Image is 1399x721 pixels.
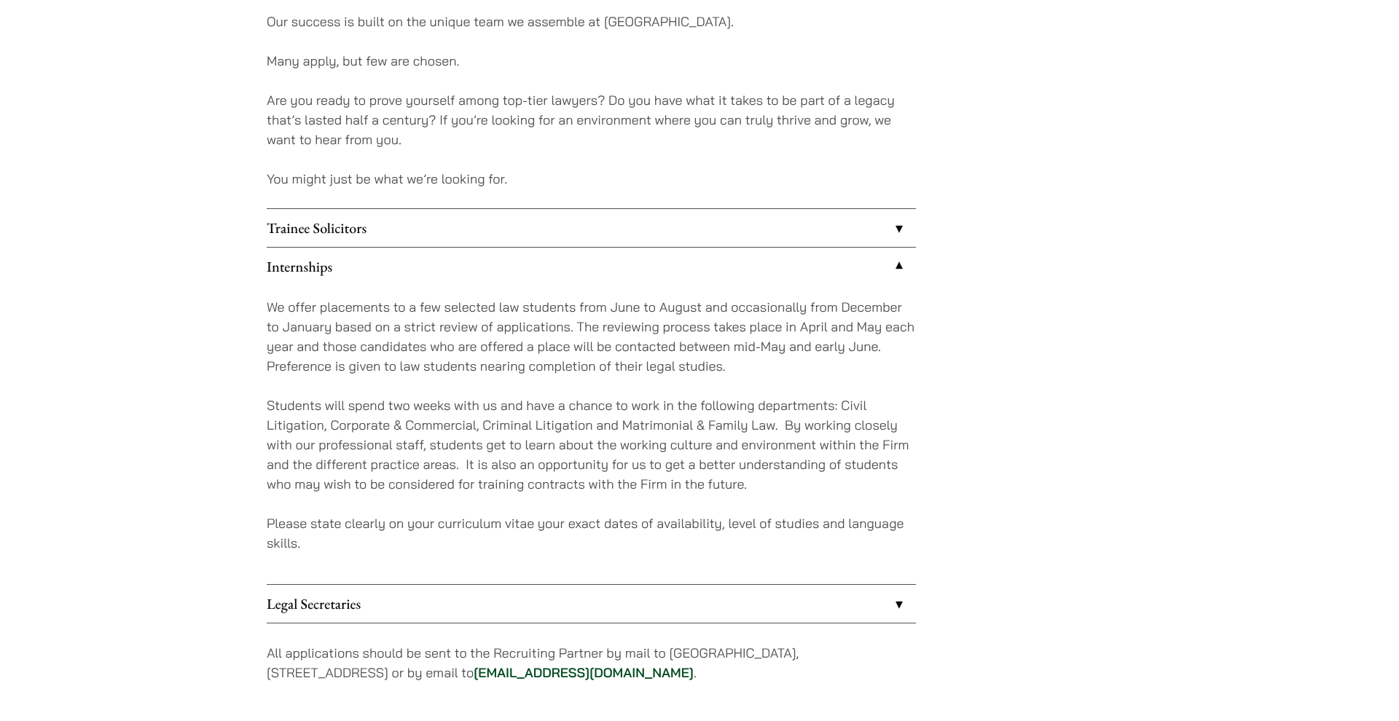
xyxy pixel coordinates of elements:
[267,12,916,31] p: Our success is built on the unique team we assemble at [GEOGRAPHIC_DATA].
[474,664,694,681] a: [EMAIL_ADDRESS][DOMAIN_NAME]
[267,209,916,247] a: Trainee Solicitors
[267,285,916,584] div: Internships
[267,248,916,285] a: Internships
[267,643,916,682] p: All applications should be sent to the Recruiting Partner by mail to [GEOGRAPHIC_DATA], [STREET_A...
[267,513,916,553] p: Please state clearly on your curriculum vitae your exact dates of availability, level of studies ...
[267,90,916,149] p: Are you ready to prove yourself among top-tier lawyers? Do you have what it takes to be part of a...
[267,585,916,623] a: Legal Secretaries
[267,51,916,71] p: Many apply, but few are chosen.
[267,395,916,494] p: Students will spend two weeks with us and have a chance to work in the following departments: Civ...
[267,169,916,189] p: You might just be what we’re looking for.
[267,297,916,376] p: We offer placements to a few selected law students from June to August and occasionally from Dece...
